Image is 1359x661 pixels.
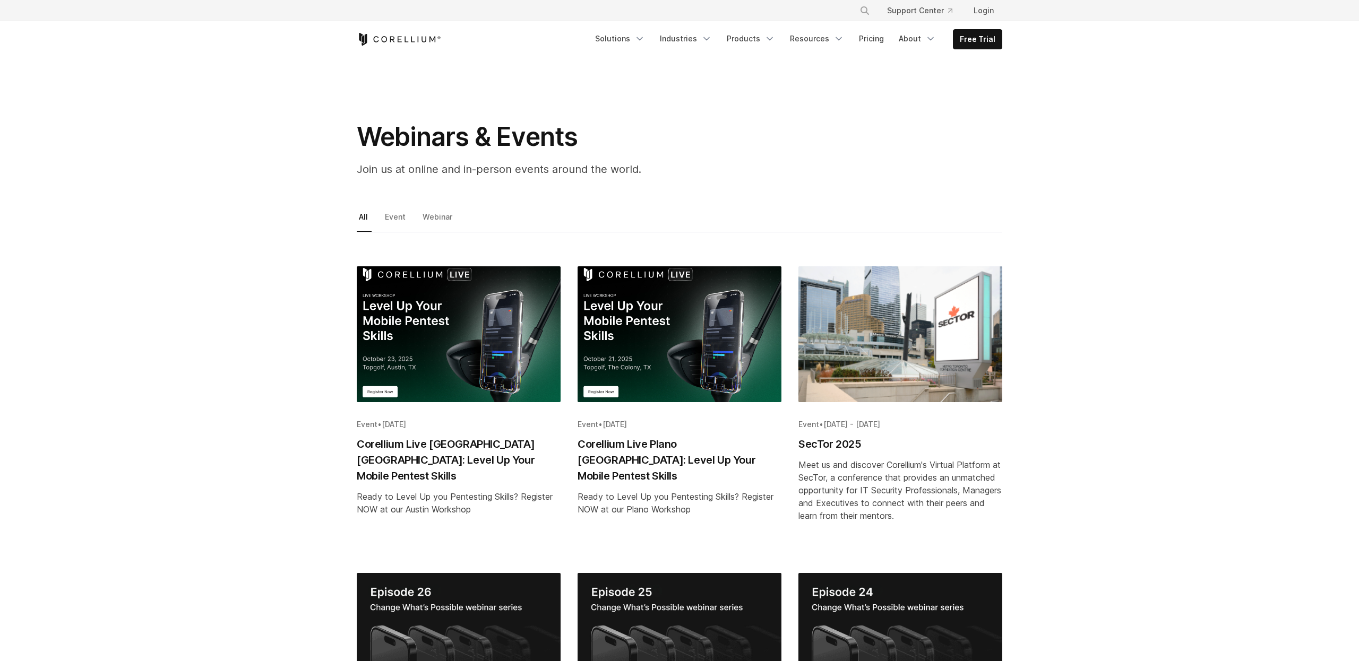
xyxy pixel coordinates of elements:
button: Search [855,1,874,20]
a: About [892,29,942,48]
a: Free Trial [953,30,1002,49]
a: Corellium Home [357,33,441,46]
a: All [357,210,372,232]
span: [DATE] [603,420,627,429]
div: Ready to Level Up you Pentesting Skills? Register NOW at our Austin Workshop [357,490,561,516]
div: • [798,419,1002,430]
a: Login [965,1,1002,20]
a: Pricing [853,29,890,48]
img: Corellium Live Plano TX: Level Up Your Mobile Pentest Skills [578,266,781,402]
div: Meet us and discover Corellium's Virtual Platform at SecTor, a conference that provides an unmatc... [798,458,1002,522]
div: Navigation Menu [847,1,1002,20]
a: Webinar [420,210,456,232]
div: • [357,419,561,430]
a: Solutions [589,29,651,48]
span: [DATE] - [DATE] [823,420,880,429]
img: SecTor 2025 [798,266,1002,402]
p: Join us at online and in-person events around the world. [357,161,781,177]
h2: SecTor 2025 [798,436,1002,452]
a: Industries [653,29,718,48]
span: [DATE] [382,420,406,429]
span: Event [798,420,819,429]
a: Blog post summary: Corellium Live Plano TX: Level Up Your Mobile Pentest Skills [578,266,781,556]
span: Event [578,420,598,429]
a: Products [720,29,781,48]
div: • [578,419,781,430]
span: Event [357,420,377,429]
h2: Corellium Live [GEOGRAPHIC_DATA] [GEOGRAPHIC_DATA]: Level Up Your Mobile Pentest Skills [357,436,561,484]
a: Blog post summary: SecTor 2025 [798,266,1002,556]
div: Ready to Level Up you Pentesting Skills? Register NOW at our Plano Workshop [578,490,781,516]
a: Event [383,210,409,232]
a: Blog post summary: Corellium Live Austin TX: Level Up Your Mobile Pentest Skills [357,266,561,556]
h2: Corellium Live Plano [GEOGRAPHIC_DATA]: Level Up Your Mobile Pentest Skills [578,436,781,484]
div: Navigation Menu [589,29,1002,49]
a: Support Center [879,1,961,20]
img: Corellium Live Austin TX: Level Up Your Mobile Pentest Skills [357,266,561,402]
h1: Webinars & Events [357,121,781,153]
a: Resources [784,29,850,48]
